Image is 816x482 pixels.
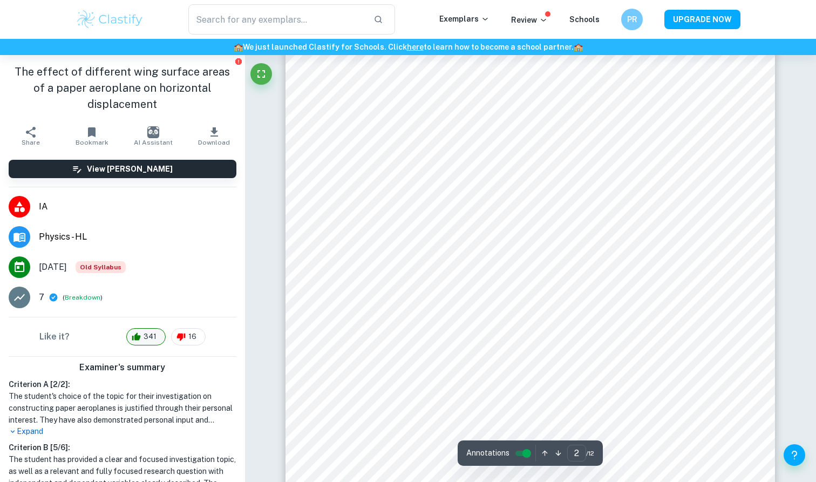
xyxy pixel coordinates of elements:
p: 7 [39,291,44,304]
span: Old Syllabus [76,261,126,273]
h6: View [PERSON_NAME] [87,163,173,175]
span: IA [39,200,236,213]
h6: Examiner's summary [4,361,241,374]
button: AI Assistant [123,121,183,151]
div: Starting from the May 2025 session, the Physics IA requirements have changed. It's OK to refer to... [76,261,126,273]
button: Fullscreen [250,63,272,85]
button: Help and Feedback [784,444,805,466]
p: Review [511,14,548,26]
img: AI Assistant [147,126,159,138]
button: View [PERSON_NAME] [9,160,236,178]
input: Search for any exemplars... [188,4,365,35]
h1: The effect of different wing surface areas of a paper aeroplane on horizontal displacement [9,64,236,112]
img: Clastify logo [76,9,144,30]
span: Download [198,139,230,146]
span: Bookmark [76,139,108,146]
span: / 12 [586,449,594,458]
h6: Like it? [39,330,70,343]
h1: The student's choice of the topic for their investigation on constructing paper aeroplanes is jus... [9,390,236,426]
span: AI Assistant [134,139,173,146]
h6: We just launched Clastify for Schools. Click to learn how to become a school partner. [2,41,814,53]
span: 16 [182,331,202,342]
button: Breakdown [65,293,100,302]
button: Download [183,121,244,151]
button: UPGRADE NOW [664,10,740,29]
button: PR [621,9,643,30]
p: Expand [9,426,236,437]
span: Share [22,139,40,146]
span: 🏫 [574,43,583,51]
a: here [407,43,424,51]
span: 🏫 [234,43,243,51]
h6: Criterion B [ 5 / 6 ]: [9,442,236,453]
span: [DATE] [39,261,67,274]
h6: PR [626,13,638,25]
p: Exemplars [439,13,489,25]
a: Schools [569,15,600,24]
button: Report issue [235,57,243,65]
div: 341 [126,328,166,345]
span: Physics - HL [39,230,236,243]
h6: Criterion A [ 2 / 2 ]: [9,378,236,390]
div: 16 [171,328,206,345]
span: Annotations [466,447,509,459]
button: Bookmark [61,121,122,151]
span: ( ) [63,293,103,303]
span: 341 [138,331,162,342]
